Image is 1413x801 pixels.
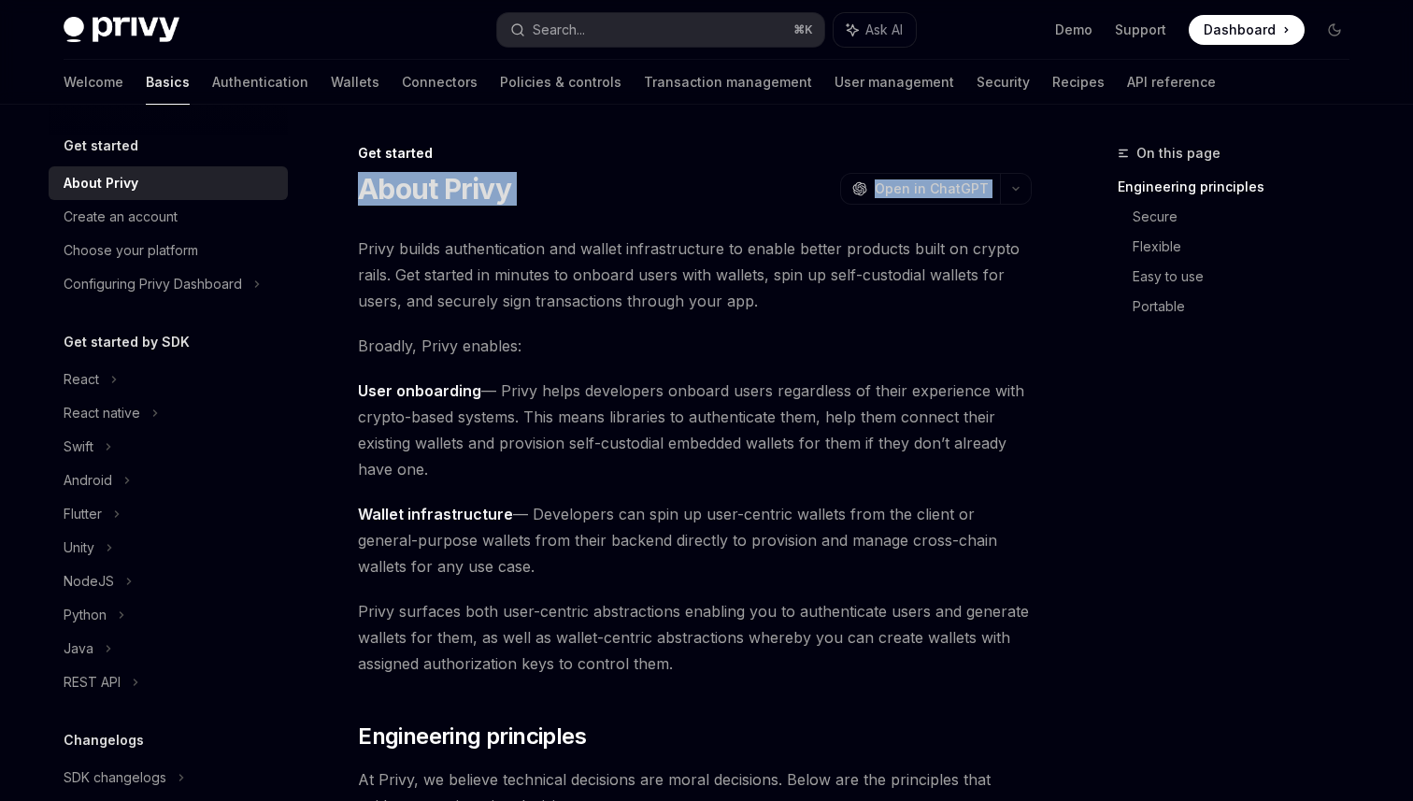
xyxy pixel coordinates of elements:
a: Secure [1133,202,1364,232]
div: Python [64,604,107,626]
a: Authentication [212,60,308,105]
span: Privy builds authentication and wallet infrastructure to enable better products built on crypto r... [358,236,1032,314]
a: Demo [1055,21,1092,39]
a: Security [977,60,1030,105]
a: User management [835,60,954,105]
h5: Changelogs [64,729,144,751]
strong: Wallet infrastructure [358,505,513,523]
a: API reference [1127,60,1216,105]
button: Search...⌘K [497,13,824,47]
a: Flexible [1133,232,1364,262]
span: — Privy helps developers onboard users regardless of their experience with crypto-based systems. ... [358,378,1032,482]
div: Choose your platform [64,239,198,262]
div: Get started [358,144,1032,163]
h5: Get started by SDK [64,331,190,353]
h5: Get started [64,135,138,157]
h1: About Privy [358,172,511,206]
span: Open in ChatGPT [875,179,989,198]
div: Java [64,637,93,660]
strong: User onboarding [358,381,481,400]
div: Configuring Privy Dashboard [64,273,242,295]
span: On this page [1136,142,1220,164]
div: Create an account [64,206,178,228]
span: Privy surfaces both user-centric abstractions enabling you to authenticate users and generate wal... [358,598,1032,677]
div: Swift [64,436,93,458]
button: Ask AI [834,13,916,47]
span: Ask AI [865,21,903,39]
div: SDK changelogs [64,766,166,789]
div: NodeJS [64,570,114,593]
span: Dashboard [1204,21,1276,39]
a: Engineering principles [1118,172,1364,202]
div: About Privy [64,172,138,194]
div: React [64,368,99,391]
a: About Privy [49,166,288,200]
a: Welcome [64,60,123,105]
span: Broadly, Privy enables: [358,333,1032,359]
div: Unity [64,536,94,559]
img: dark logo [64,17,179,43]
button: Toggle dark mode [1320,15,1349,45]
a: Basics [146,60,190,105]
div: React native [64,402,140,424]
div: Android [64,469,112,492]
span: — Developers can spin up user-centric wallets from the client or general-purpose wallets from the... [358,501,1032,579]
div: Search... [533,19,585,41]
div: REST API [64,671,121,694]
a: Connectors [402,60,478,105]
a: Create an account [49,200,288,234]
a: Choose your platform [49,234,288,267]
a: Dashboard [1189,15,1305,45]
span: Engineering principles [358,722,586,751]
a: Recipes [1052,60,1105,105]
span: ⌘ K [793,22,813,37]
a: Support [1115,21,1166,39]
button: Open in ChatGPT [840,173,1000,205]
a: Wallets [331,60,379,105]
div: Flutter [64,503,102,525]
a: Policies & controls [500,60,621,105]
a: Easy to use [1133,262,1364,292]
a: Portable [1133,292,1364,322]
a: Transaction management [644,60,812,105]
